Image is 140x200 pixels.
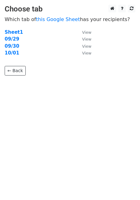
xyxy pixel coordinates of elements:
[82,37,91,41] small: View
[5,50,19,56] a: 10/01
[5,16,135,23] p: Which tab of has your recipients?
[82,44,91,49] small: View
[76,43,91,49] a: View
[76,50,91,56] a: View
[82,51,91,55] small: View
[5,66,26,76] a: ← Back
[5,43,19,49] a: 09/30
[5,5,135,14] h3: Choose tab
[5,36,19,42] a: 09/29
[76,36,91,42] a: View
[82,30,91,35] small: View
[76,29,91,35] a: View
[5,29,23,35] a: Sheet1
[36,16,80,22] a: this Google Sheet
